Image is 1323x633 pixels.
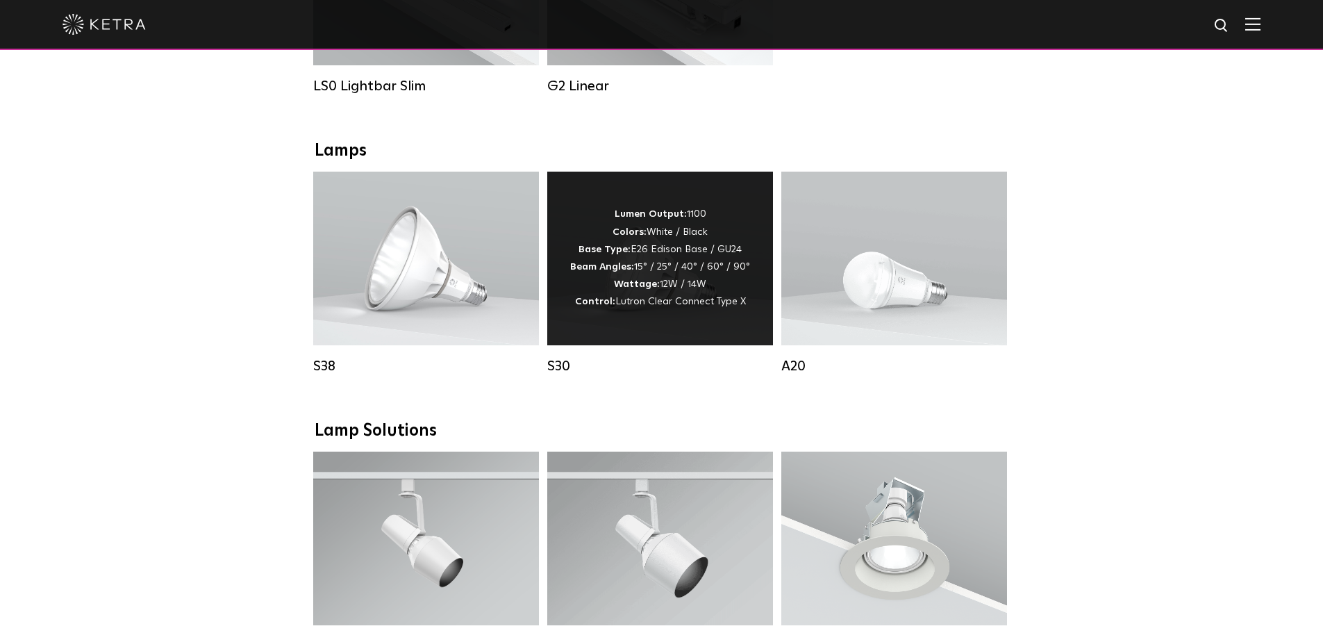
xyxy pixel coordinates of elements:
a: S30 Lumen Output:1100Colors:White / BlackBase Type:E26 Edison Base / GU24Beam Angles:15° / 25° / ... [547,172,773,375]
div: LS0 Lightbar Slim [313,78,539,94]
div: 1100 White / Black E26 Edison Base / GU24 15° / 25° / 40° / 60° / 90° 12W / 14W [570,206,750,311]
span: Lutron Clear Connect Type X [615,297,746,306]
img: ketra-logo-2019-white [63,14,146,35]
strong: Colors: [613,227,647,237]
strong: Control: [575,297,615,306]
div: Lamp Solutions [315,421,1009,441]
div: G2 Linear [547,78,773,94]
a: S38 Lumen Output:1100Colors:White / BlackBase Type:E26 Edison Base / GU24Beam Angles:10° / 25° / ... [313,172,539,375]
strong: Lumen Output: [615,209,687,219]
div: Lamps [315,141,1009,161]
img: search icon [1213,17,1231,35]
div: S38 [313,358,539,375]
div: A20 [781,358,1007,375]
div: S30 [547,358,773,375]
a: A20 Lumen Output:600 / 800Colors:White / BlackBase Type:E26 Edison Base / GU24Beam Angles:Omni-Di... [781,172,1007,375]
strong: Beam Angles: [570,262,634,272]
img: Hamburger%20Nav.svg [1245,17,1260,31]
strong: Base Type: [579,245,631,254]
strong: Wattage: [614,279,660,289]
